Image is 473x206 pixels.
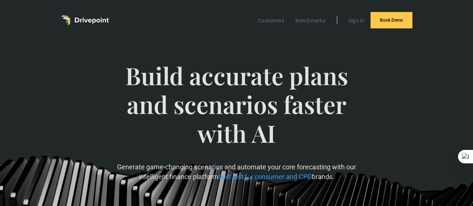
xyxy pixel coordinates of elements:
a: home [61,15,109,25]
a: Book Demo [371,12,412,28]
span: built just for consumer and CPG [218,173,312,181]
span: Build accurate plans and scenarios faster with AI [104,61,369,162]
a: Sign In [345,16,369,25]
p: Generate game-changing scenarios and automate your core forecasting with our intelligent finance ... [104,162,369,181]
a: Customers [254,16,288,25]
a: Benchmarks [292,16,329,25]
